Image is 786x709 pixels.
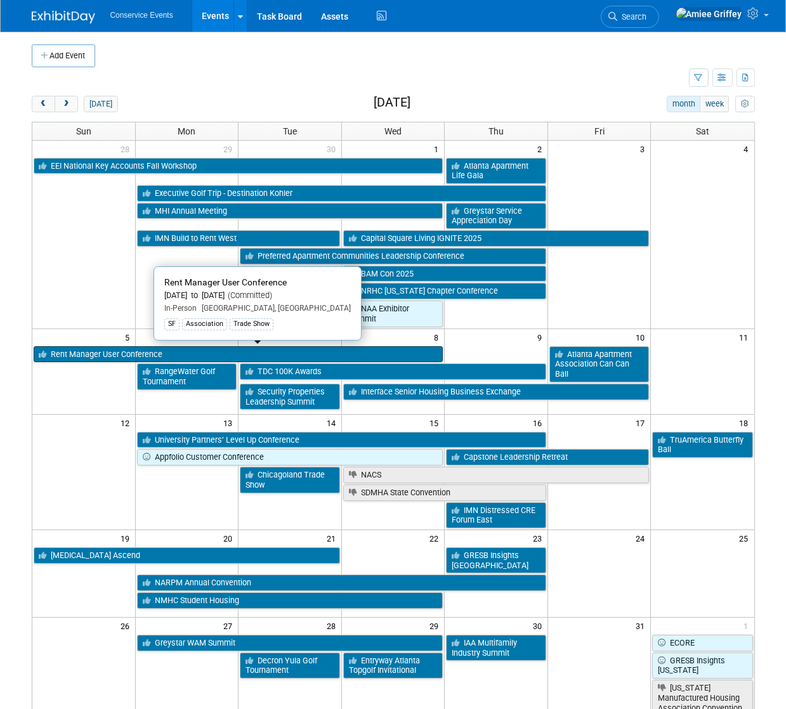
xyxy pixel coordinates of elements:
[137,449,443,465] a: Appfolio Customer Conference
[137,575,546,591] a: NARPM Annual Convention
[446,635,546,661] a: IAA Multifamily Industry Summit
[55,96,78,112] button: next
[343,266,546,282] a: BAM Con 2025
[32,44,95,67] button: Add Event
[532,618,547,634] span: 30
[137,592,443,609] a: NMHC Student Housing
[488,126,504,136] span: Thu
[32,96,55,112] button: prev
[137,230,340,247] a: IMN Build to Rent West
[634,618,650,634] span: 31
[428,530,444,546] span: 22
[164,304,197,313] span: In-Person
[374,96,410,110] h2: [DATE]
[34,158,443,174] a: EEI National Key Accounts Fall Workshop
[137,203,443,219] a: MHI Annual Meeting
[325,141,341,157] span: 30
[428,618,444,634] span: 29
[433,141,444,157] span: 1
[536,141,547,157] span: 2
[110,11,173,20] span: Conservice Events
[343,653,443,679] a: Entryway Atlanta Topgolf Invitational
[738,329,754,345] span: 11
[119,141,135,157] span: 28
[222,141,238,157] span: 29
[325,618,341,634] span: 28
[240,384,340,410] a: Security Properties Leadership Summit
[137,635,443,651] a: Greystar WAM Summit
[84,96,117,112] button: [DATE]
[182,318,227,330] div: Association
[652,653,752,679] a: GRESB Insights [US_STATE]
[343,230,650,247] a: Capital Square Living IGNITE 2025
[325,530,341,546] span: 21
[240,653,340,679] a: Decron Yula Golf Tournament
[119,530,135,546] span: 19
[743,141,754,157] span: 4
[137,185,546,202] a: Executive Golf Trip - Destination Kohler
[446,203,546,229] a: Greystar Service Appreciation Day
[164,318,180,330] div: SF
[652,635,752,651] a: ECORE
[197,304,351,313] span: [GEOGRAPHIC_DATA], [GEOGRAPHIC_DATA]
[428,415,444,431] span: 15
[240,467,340,493] a: Chicagoland Trade Show
[222,618,238,634] span: 27
[676,7,743,21] img: Amiee Griffey
[230,318,273,330] div: Trade Show
[76,126,91,136] span: Sun
[34,346,443,363] a: Rent Manager User Conference
[735,96,754,112] button: myCustomButton
[549,346,650,382] a: Atlanta Apartment Association Can Can Ball
[178,126,195,136] span: Mon
[384,126,402,136] span: Wed
[343,301,443,327] a: NAA Exhibitor Summit
[446,502,546,528] a: IMN Distressed CRE Forum East
[283,126,297,136] span: Tue
[137,432,546,448] a: University Partners’ Level Up Conference
[222,415,238,431] span: 13
[137,363,237,389] a: RangeWater Golf Tournament
[433,329,444,345] span: 8
[700,96,729,112] button: week
[164,290,351,301] div: [DATE] to [DATE]
[343,467,650,483] a: NACS
[119,618,135,634] span: 26
[240,248,546,264] a: Preferred Apartment Communities Leadership Conference
[696,126,709,136] span: Sat
[741,100,749,108] i: Personalize Calendar
[667,96,700,112] button: month
[634,329,650,345] span: 10
[32,11,95,23] img: ExhibitDay
[446,449,649,465] a: Capstone Leadership Retreat
[240,363,546,380] a: TDC 100K Awards
[343,283,546,299] a: NRHC [US_STATE] Chapter Conference
[738,415,754,431] span: 18
[634,415,650,431] span: 17
[639,141,650,157] span: 3
[222,530,238,546] span: 20
[446,158,546,184] a: Atlanta Apartment Life Gala
[164,277,287,287] span: Rent Manager User Conference
[743,618,754,634] span: 1
[325,415,341,431] span: 14
[738,530,754,546] span: 25
[652,432,752,458] a: TruAmerica Butterfly Ball
[536,329,547,345] span: 9
[446,547,546,573] a: GRESB Insights [GEOGRAPHIC_DATA]
[225,290,272,300] span: (Committed)
[594,126,605,136] span: Fri
[343,384,650,400] a: Interface Senior Housing Business Exchange
[343,485,546,501] a: SDMHA State Convention
[601,6,659,28] a: Search
[634,530,650,546] span: 24
[34,547,340,564] a: [MEDICAL_DATA] Ascend
[532,530,547,546] span: 23
[618,12,647,22] span: Search
[532,415,547,431] span: 16
[119,415,135,431] span: 12
[124,329,135,345] span: 5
